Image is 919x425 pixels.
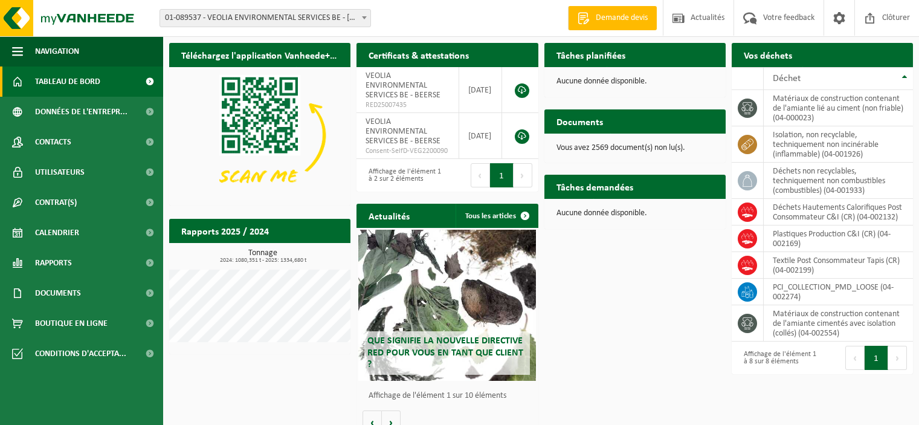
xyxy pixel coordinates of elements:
button: 1 [865,346,888,370]
td: Textile Post Consommateur Tapis (CR) (04-002199) [764,252,913,279]
button: Previous [845,346,865,370]
button: 1 [490,163,514,187]
h2: Rapports 2025 / 2024 [169,219,281,242]
span: 01-089537 - VEOLIA ENVIRONMENTAL SERVICES BE - 2340 BEERSE, STEENBAKKERSDAM 43/44 bus 2 [160,10,370,27]
span: VEOLIA ENVIRONMENTAL SERVICES BE - BEERSE [366,71,440,100]
td: PCI_COLLECTION_PMD_LOOSE (04-002274) [764,279,913,305]
span: Tableau de bord [35,67,100,97]
td: déchets non recyclables, techniquement non combustibles (combustibles) (04-001933) [764,163,913,199]
h2: Documents [544,109,615,133]
span: Calendrier [35,218,79,248]
div: Affichage de l'élément 1 à 2 sur 2 éléments [363,162,441,189]
span: Que signifie la nouvelle directive RED pour vous en tant que client ? [367,336,523,369]
span: Consent-SelfD-VEG2200090 [366,146,450,156]
span: 2024: 1080,351 t - 2025: 1334,680 t [175,258,350,264]
p: Vous avez 2569 document(s) non lu(s). [556,144,714,152]
h3: Tonnage [175,249,350,264]
a: Consulter les rapports [245,242,349,267]
a: Que signifie la nouvelle directive RED pour vous en tant que client ? [358,230,536,381]
span: Navigation [35,36,79,67]
td: Déchets Hautements Calorifiques Post Consommateur C&I (CR) (04-002132) [764,199,913,225]
button: Next [888,346,907,370]
span: Utilisateurs [35,157,85,187]
td: [DATE] [459,67,502,113]
span: RED25007435 [366,100,450,110]
span: Données de l'entrepr... [35,97,127,127]
span: Déchet [773,74,801,83]
p: Affichage de l'élément 1 sur 10 éléments [369,392,532,400]
span: Documents [35,278,81,308]
a: Tous les articles [456,204,537,228]
p: Aucune donnée disponible. [556,209,714,218]
button: Previous [471,163,490,187]
span: 01-089537 - VEOLIA ENVIRONMENTAL SERVICES BE - 2340 BEERSE, STEENBAKKERSDAM 43/44 bus 2 [160,9,371,27]
button: Next [514,163,532,187]
span: Rapports [35,248,72,278]
span: Demande devis [593,12,651,24]
span: Contacts [35,127,71,157]
div: Affichage de l'élément 1 à 8 sur 8 éléments [738,345,816,371]
td: isolation, non recyclable, techniquement non incinérable (inflammable) (04-001926) [764,126,913,163]
span: Boutique en ligne [35,308,108,339]
td: matériaux de construction contenant de l'amiante lié au ciment (non friable) (04-000023) [764,90,913,126]
img: Download de VHEPlus App [169,67,350,203]
td: [DATE] [459,113,502,159]
h2: Tâches demandées [544,175,645,198]
h2: Vos déchets [732,43,804,67]
h2: Tâches planifiées [544,43,637,67]
span: Conditions d'accepta... [35,339,126,369]
h2: Téléchargez l'application Vanheede+ maintenant! [169,43,350,67]
span: VEOLIA ENVIRONMENTAL SERVICES BE - BEERSE [366,117,440,146]
td: Plastiques Production C&I (CR) (04-002169) [764,225,913,252]
span: Contrat(s) [35,187,77,218]
a: Demande devis [568,6,657,30]
td: matériaux de construction contenant de l'amiante cimentés avec isolation (collés) (04-002554) [764,305,913,342]
p: Aucune donnée disponible. [556,77,714,86]
h2: Actualités [356,204,422,227]
h2: Certificats & attestations [356,43,481,67]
